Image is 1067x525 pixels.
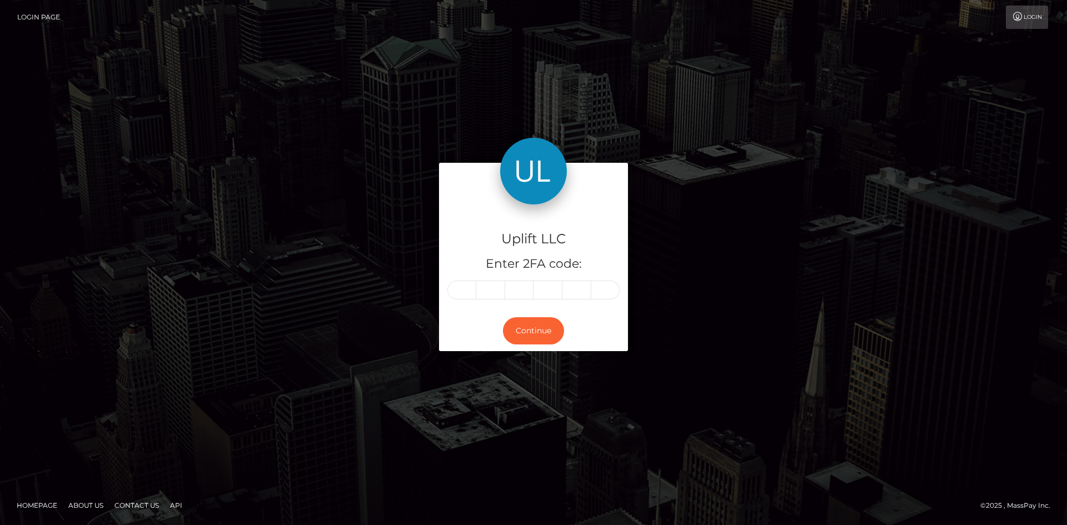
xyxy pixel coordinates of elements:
[17,6,60,29] a: Login Page
[447,229,620,249] h4: Uplift LLC
[1006,6,1048,29] a: Login
[110,497,163,514] a: Contact Us
[447,256,620,273] h5: Enter 2FA code:
[503,317,564,344] button: Continue
[500,138,567,204] img: Uplift LLC
[12,497,62,514] a: Homepage
[64,497,108,514] a: About Us
[980,499,1059,512] div: © 2025 , MassPay Inc.
[166,497,187,514] a: API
